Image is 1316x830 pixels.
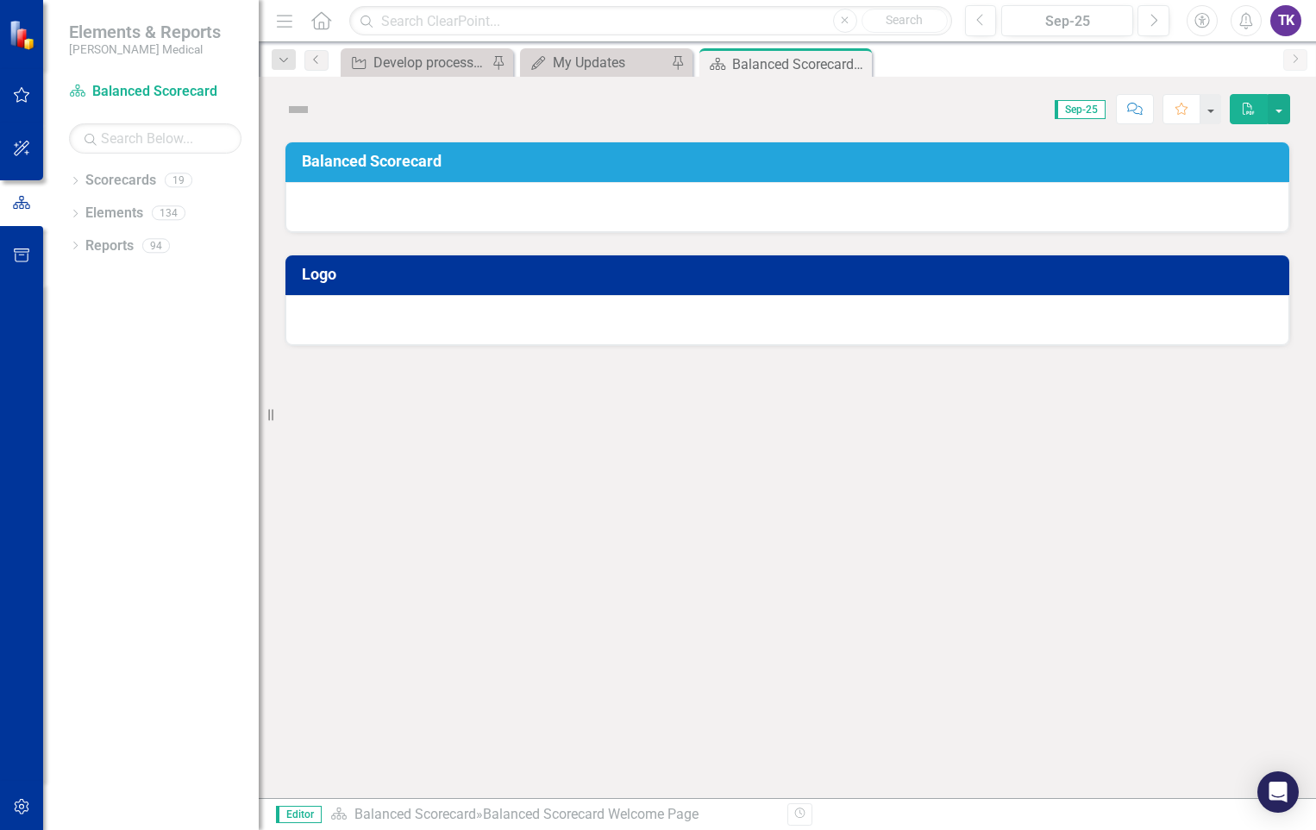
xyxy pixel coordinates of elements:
[85,236,134,256] a: Reports
[165,173,192,188] div: 19
[69,123,241,154] input: Search Below...
[1270,5,1301,36] button: TK
[69,22,221,42] span: Elements & Reports
[483,806,699,822] div: Balanced Scorecard Welcome Page
[330,805,774,825] div: »
[152,206,185,221] div: 134
[142,238,170,253] div: 94
[732,53,868,75] div: Balanced Scorecard Welcome Page
[69,42,221,56] small: [PERSON_NAME] Medical
[9,19,39,49] img: ClearPoint Strategy
[1257,771,1299,813] div: Open Intercom Messenger
[345,52,487,73] a: Develop process/capability to leverage projects across locations
[886,13,923,27] span: Search
[276,806,322,823] span: Editor
[553,52,667,73] div: My Updates
[524,52,667,73] a: My Updates
[1001,5,1133,36] button: Sep-25
[1007,11,1127,32] div: Sep-25
[69,82,241,102] a: Balanced Scorecard
[1055,100,1106,119] span: Sep-25
[349,6,951,36] input: Search ClearPoint...
[302,266,1279,283] h3: Logo
[85,204,143,223] a: Elements
[373,52,487,73] div: Develop process/capability to leverage projects across locations
[302,153,1279,170] h3: Balanced Scorecard
[285,96,312,123] img: Not Defined
[862,9,948,33] button: Search
[85,171,156,191] a: Scorecards
[354,806,476,822] a: Balanced Scorecard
